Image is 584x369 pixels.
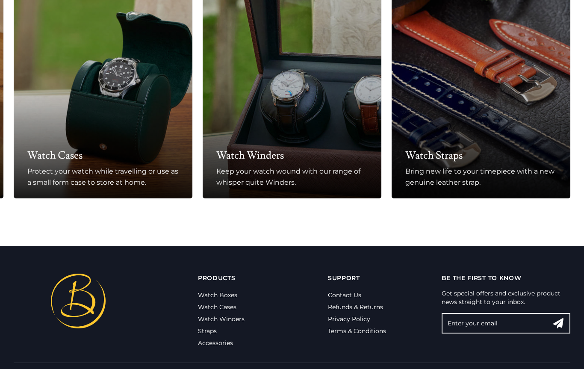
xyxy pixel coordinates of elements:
[328,291,361,299] a: Contact Us
[405,149,557,162] h3: Watch Straps
[328,327,386,335] a: Terms & Conditions
[198,315,245,323] a: Watch Winders
[216,166,368,188] div: Keep your watch wound with our range of whisper quite Winders.
[27,149,179,162] h3: Watch Cases
[27,166,179,188] div: Protect your watch while travelling or use as a small form case to store at home.
[198,327,217,335] a: Straps
[328,315,370,323] a: Privacy Policy
[198,303,236,311] a: Watch Cases
[328,303,383,311] a: Refunds & Returns
[442,274,571,282] p: Be the first to know
[198,274,245,282] p: Products
[405,166,557,188] div: Bring new life to your timepiece with a new genuine leather strap.
[546,313,570,334] button: Search
[442,313,571,334] input: Enter your email
[198,291,237,299] a: Watch Boxes
[216,149,368,162] h3: Watch Winders
[198,339,233,347] a: Accessories
[442,289,571,306] p: Get special offers and exclusive product news straight to your inbox.
[328,274,386,282] p: Support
